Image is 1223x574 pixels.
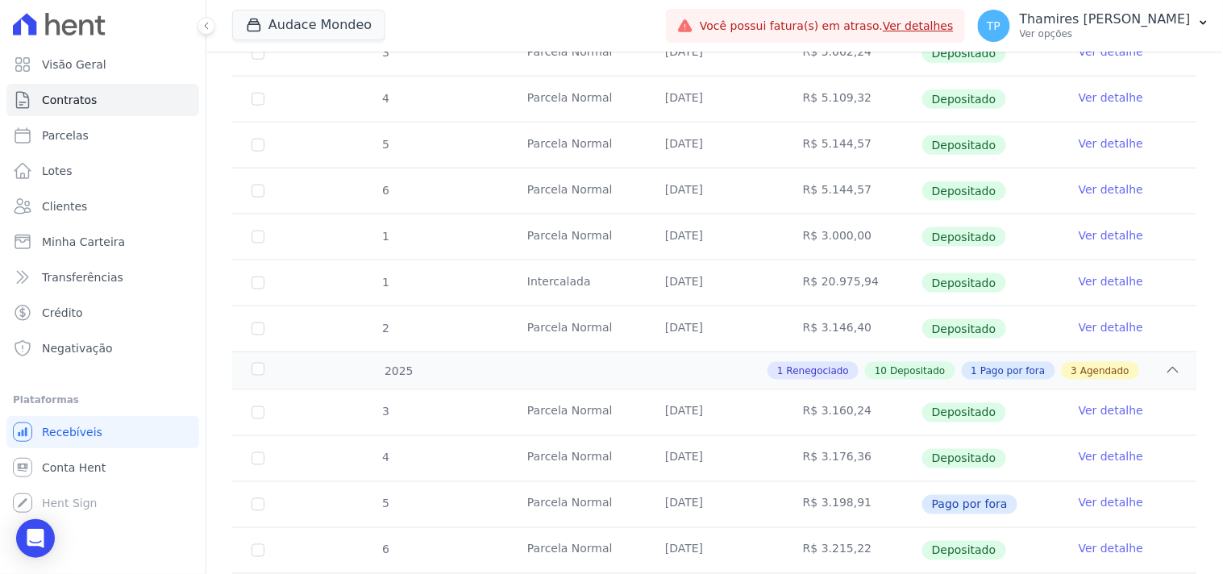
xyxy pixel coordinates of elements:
[646,306,784,351] td: [DATE]
[1020,11,1191,27] p: Thamires [PERSON_NAME]
[42,234,125,250] span: Minha Carteira
[646,168,784,214] td: [DATE]
[6,261,199,293] a: Transferências
[784,390,921,435] td: R$ 3.160,24
[987,20,1000,31] span: TP
[784,436,921,481] td: R$ 3.176,36
[646,31,784,76] td: [DATE]
[381,406,389,418] span: 3
[965,3,1223,48] button: TP Thamires [PERSON_NAME] Ver opções
[922,135,1006,155] span: Depositado
[6,190,199,223] a: Clientes
[6,297,199,329] a: Crédito
[6,48,199,81] a: Visão Geral
[42,92,97,108] span: Contratos
[1079,227,1143,243] a: Ver detalhe
[784,168,921,214] td: R$ 5.144,57
[13,390,193,410] div: Plataformas
[508,306,646,351] td: Parcela Normal
[252,277,264,289] input: Só é possível selecionar pagamentos em aberto
[252,231,264,243] input: Só é possível selecionar pagamentos em aberto
[1079,319,1143,335] a: Ver detalhe
[42,127,89,143] span: Parcelas
[252,47,264,60] input: Só é possível selecionar pagamentos em aberto
[787,364,849,378] span: Renegociado
[381,92,389,105] span: 4
[922,44,1006,63] span: Depositado
[1079,273,1143,289] a: Ver detalhe
[16,519,55,558] div: Open Intercom Messenger
[508,436,646,481] td: Parcela Normal
[1079,44,1143,60] a: Ver detalhe
[1079,89,1143,106] a: Ver detalhe
[922,319,1006,339] span: Depositado
[646,528,784,573] td: [DATE]
[1080,364,1129,378] span: Agendado
[971,364,978,378] span: 1
[646,77,784,122] td: [DATE]
[646,214,784,260] td: [DATE]
[646,482,784,527] td: [DATE]
[508,528,646,573] td: Parcela Normal
[646,390,784,435] td: [DATE]
[508,31,646,76] td: Parcela Normal
[1079,181,1143,198] a: Ver detalhe
[252,139,264,152] input: Só é possível selecionar pagamentos em aberto
[784,123,921,168] td: R$ 5.144,57
[922,227,1006,247] span: Depositado
[890,364,945,378] span: Depositado
[381,276,389,289] span: 1
[784,528,921,573] td: R$ 3.215,22
[381,497,389,510] span: 5
[1071,364,1078,378] span: 3
[922,403,1006,422] span: Depositado
[42,424,102,440] span: Recebíveis
[252,498,264,511] input: Só é possível selecionar pagamentos em aberto
[42,340,113,356] span: Negativação
[922,495,1017,514] span: Pago por fora
[980,364,1045,378] span: Pago por fora
[784,77,921,122] td: R$ 5.109,32
[784,214,921,260] td: R$ 3.000,00
[252,452,264,465] input: Só é possível selecionar pagamentos em aberto
[6,119,199,152] a: Parcelas
[646,123,784,168] td: [DATE]
[875,364,887,378] span: 10
[508,260,646,306] td: Intercalada
[42,305,83,321] span: Crédito
[6,416,199,448] a: Recebíveis
[1079,449,1143,465] a: Ver detalhe
[232,10,385,40] button: Audace Mondeo
[784,482,921,527] td: R$ 3.198,91
[381,46,389,59] span: 3
[381,138,389,151] span: 5
[6,451,199,484] a: Conta Hent
[252,322,264,335] input: Só é possível selecionar pagamentos em aberto
[508,482,646,527] td: Parcela Normal
[1079,135,1143,152] a: Ver detalhe
[784,31,921,76] td: R$ 5.062,24
[42,269,123,285] span: Transferências
[6,155,199,187] a: Lotes
[42,56,106,73] span: Visão Geral
[6,84,199,116] a: Contratos
[42,460,106,476] span: Conta Hent
[42,198,87,214] span: Clientes
[42,163,73,179] span: Lotes
[1020,27,1191,40] p: Ver opções
[508,123,646,168] td: Parcela Normal
[508,214,646,260] td: Parcela Normal
[381,322,389,335] span: 2
[922,541,1006,560] span: Depositado
[252,185,264,198] input: Só é possível selecionar pagamentos em aberto
[252,406,264,419] input: Só é possível selecionar pagamentos em aberto
[381,451,389,464] span: 4
[646,260,784,306] td: [DATE]
[922,89,1006,109] span: Depositado
[922,449,1006,468] span: Depositado
[1079,541,1143,557] a: Ver detalhe
[508,390,646,435] td: Parcela Normal
[784,260,921,306] td: R$ 20.975,94
[777,364,784,378] span: 1
[1079,495,1143,511] a: Ver detalhe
